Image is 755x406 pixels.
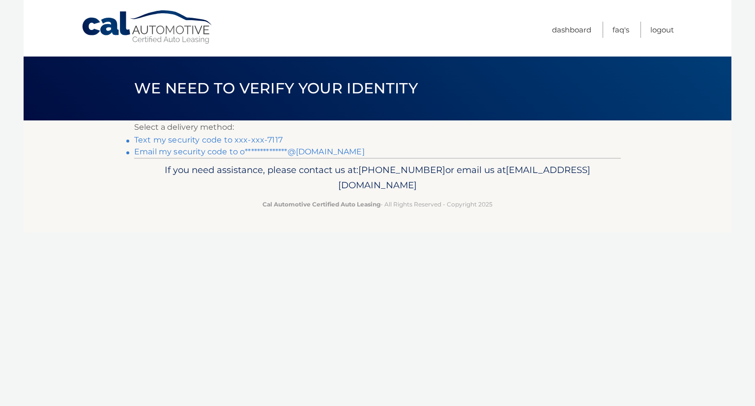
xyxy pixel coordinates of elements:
[141,162,614,194] p: If you need assistance, please contact us at: or email us at
[552,22,591,38] a: Dashboard
[81,10,214,45] a: Cal Automotive
[358,164,445,175] span: [PHONE_NUMBER]
[650,22,674,38] a: Logout
[134,79,418,97] span: We need to verify your identity
[141,199,614,209] p: - All Rights Reserved - Copyright 2025
[262,201,380,208] strong: Cal Automotive Certified Auto Leasing
[134,135,283,145] a: Text my security code to xxx-xxx-7117
[612,22,629,38] a: FAQ's
[134,120,621,134] p: Select a delivery method:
